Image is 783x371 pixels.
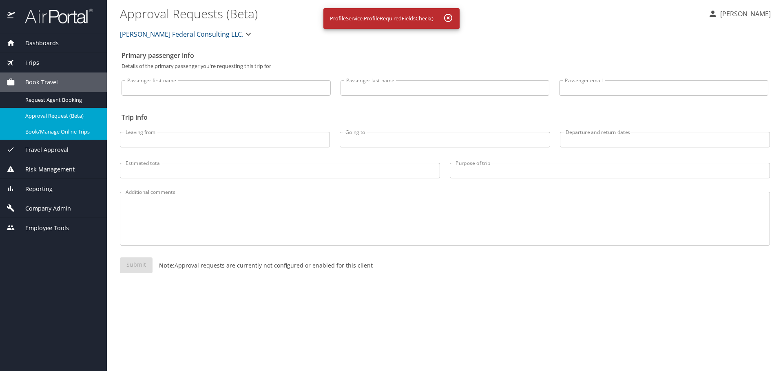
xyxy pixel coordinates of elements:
[25,96,97,104] span: Request Agent Booking
[718,9,771,19] p: [PERSON_NAME]
[705,7,774,21] button: [PERSON_NAME]
[122,111,768,124] h2: Trip info
[15,58,39,67] span: Trips
[15,165,75,174] span: Risk Management
[15,204,71,213] span: Company Admin
[15,145,69,154] span: Travel Approval
[15,224,69,233] span: Employee Tools
[7,8,16,24] img: icon-airportal.png
[120,1,701,26] h1: Approval Requests (Beta)
[122,64,768,69] p: Details of the primary passenger you're requesting this trip for
[120,29,243,40] span: [PERSON_NAME] Federal Consulting LLC.
[15,78,58,87] span: Book Travel
[25,128,97,136] span: Book/Manage Online Trips
[122,49,768,62] h2: Primary passenger info
[15,39,59,48] span: Dashboards
[117,26,257,42] button: [PERSON_NAME] Federal Consulting LLC.
[16,8,93,24] img: airportal-logo.png
[330,11,434,26] div: ProfileService.ProfileRequiredFieldsCheck()
[159,261,175,269] strong: Note:
[153,261,373,270] p: Approval requests are currently not configured or enabled for this client
[15,184,53,193] span: Reporting
[25,112,97,120] span: Approval Request (Beta)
